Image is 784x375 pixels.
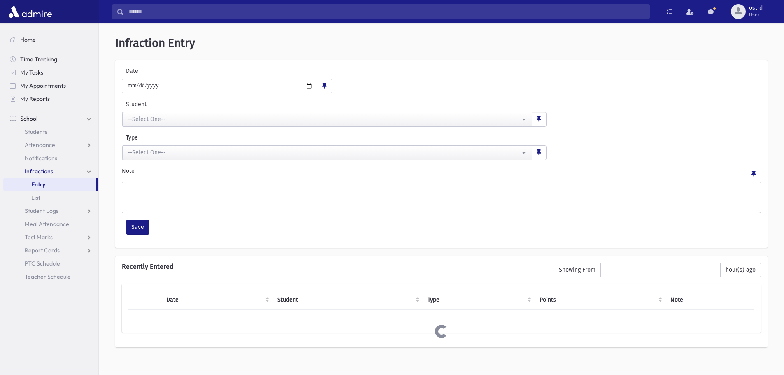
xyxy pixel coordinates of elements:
[122,100,405,109] label: Student
[272,291,423,310] th: Student
[31,181,45,188] span: Entry
[665,291,754,310] th: Note
[25,233,53,241] span: Test Marks
[122,133,334,142] label: Type
[749,5,763,12] span: ostrd
[7,3,54,20] img: AdmirePro
[3,204,98,217] a: Student Logs
[122,67,192,75] label: Date
[20,82,66,89] span: My Appointments
[535,291,665,310] th: Points
[3,257,98,270] a: PTC Schedule
[25,168,53,175] span: Infractions
[3,270,98,283] a: Teacher Schedule
[25,141,55,149] span: Attendance
[122,167,135,178] label: Note
[31,194,40,201] span: List
[128,148,520,157] div: --Select One--
[3,33,98,46] a: Home
[20,95,50,102] span: My Reports
[3,191,98,204] a: List
[3,79,98,92] a: My Appointments
[20,115,37,122] span: School
[749,12,763,18] span: User
[161,291,272,310] th: Date
[3,231,98,244] a: Test Marks
[3,53,98,66] a: Time Tracking
[3,125,98,138] a: Students
[25,220,69,228] span: Meal Attendance
[124,4,649,19] input: Search
[3,178,96,191] a: Entry
[554,263,601,277] span: Showing From
[128,115,520,123] div: --Select One--
[25,247,60,254] span: Report Cards
[122,112,532,127] button: --Select One--
[3,112,98,125] a: School
[3,244,98,257] a: Report Cards
[3,151,98,165] a: Notifications
[3,165,98,178] a: Infractions
[25,260,60,267] span: PTC Schedule
[720,263,761,277] span: hour(s) ago
[423,291,535,310] th: Type
[3,138,98,151] a: Attendance
[122,263,545,270] h6: Recently Entered
[20,36,36,43] span: Home
[20,69,43,76] span: My Tasks
[115,36,195,50] span: Infraction Entry
[3,217,98,231] a: Meal Attendance
[25,128,47,135] span: Students
[20,56,57,63] span: Time Tracking
[25,273,71,280] span: Teacher Schedule
[25,154,57,162] span: Notifications
[126,220,149,235] button: Save
[25,207,58,214] span: Student Logs
[3,66,98,79] a: My Tasks
[3,92,98,105] a: My Reports
[122,145,532,160] button: --Select One--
